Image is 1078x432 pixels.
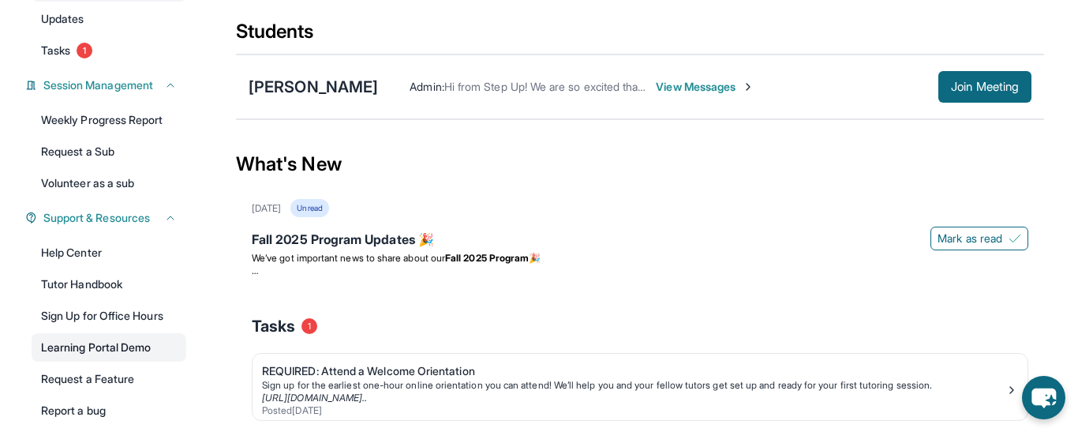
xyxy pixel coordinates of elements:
span: Join Meeting [951,82,1019,92]
span: 1 [77,43,92,58]
div: [PERSON_NAME] [249,76,378,98]
a: [URL][DOMAIN_NAME].. [262,392,367,404]
button: Mark as read [930,227,1028,250]
a: Sign Up for Office Hours [32,302,186,330]
div: Posted [DATE] [262,404,1005,417]
a: Request a Sub [32,137,186,166]
a: Learning Portal Demo [32,333,186,362]
a: Volunteer as a sub [32,169,186,197]
span: Tasks [252,315,295,337]
span: Admin : [410,80,444,93]
img: Chevron-Right [742,81,754,93]
span: Session Management [43,77,153,93]
span: 1 [301,318,317,334]
button: Support & Resources [37,210,177,226]
a: Help Center [32,239,186,267]
div: Unread [290,199,328,217]
span: View Messages [656,79,754,95]
div: What's New [236,130,1044,199]
a: Updates [32,5,186,33]
button: Session Management [37,77,177,93]
span: Updates [41,11,84,27]
div: Fall 2025 Program Updates 🎉 [252,230,1028,252]
a: Request a Feature [32,365,186,393]
strong: Fall 2025 Program [445,252,529,264]
a: Tutor Handbook [32,270,186,299]
span: 🎉 [529,252,541,264]
span: Mark as read [938,231,1002,246]
button: Join Meeting [938,71,1031,103]
span: Support & Resources [43,210,150,226]
img: Mark as read [1009,232,1021,245]
a: Weekly Progress Report [32,106,186,134]
div: [DATE] [252,202,281,215]
span: Tasks [41,43,70,58]
button: chat-button [1022,376,1065,419]
a: Report a bug [32,396,186,425]
div: Students [236,19,1044,54]
a: Tasks1 [32,36,186,65]
div: Sign up for the earliest one-hour online orientation you can attend! We’ll help you and your fell... [262,379,1005,392]
div: REQUIRED: Attend a Welcome Orientation [262,363,1005,379]
a: REQUIRED: Attend a Welcome OrientationSign up for the earliest one-hour online orientation you ca... [253,354,1027,420]
span: We’ve got important news to share about our [252,252,445,264]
